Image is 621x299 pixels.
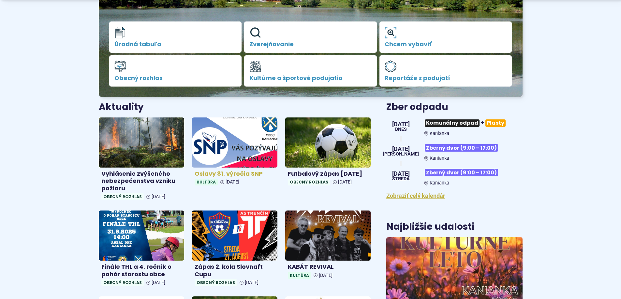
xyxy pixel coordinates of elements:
[386,222,474,232] h3: Najbližšie udalosti
[114,75,237,81] span: Obecný rozhlas
[245,280,259,285] span: [DATE]
[285,117,371,188] a: Futbalový zápas [DATE] Obecný rozhlas [DATE]
[430,180,449,186] span: Kanianka
[244,55,377,87] a: Kultúrne a športové podujatia
[152,280,165,285] span: [DATE]
[195,179,218,185] span: Kultúra
[392,121,410,127] span: [DATE]
[424,117,522,129] h3: +
[385,75,507,81] span: Reportáže z podujatí
[385,41,507,48] span: Chcem vybaviť
[195,170,275,178] h4: Oslavy 81. výročia SNP
[195,279,237,286] span: Obecný rozhlas
[485,119,506,127] span: Plasty
[288,170,368,178] h4: Futbalový zápas [DATE]
[392,177,410,181] span: streda
[379,21,512,53] a: Chcem vybaviť
[386,142,522,161] a: Zberný dvor (9:00 – 17:00) Kanianka [DATE] [PERSON_NAME]
[392,171,410,177] span: [DATE]
[338,179,352,185] span: [DATE]
[101,170,182,192] h4: Vyhlásenie zvýšeného nebezpečenstva vzniku požiaru
[99,117,184,203] a: Vyhlásenie zvýšeného nebezpečenstva vzniku požiaru Obecný rozhlas [DATE]
[99,102,144,112] h3: Aktuality
[192,117,277,188] a: Oslavy 81. výročia SNP Kultúra [DATE]
[379,55,512,87] a: Reportáže z podujatí
[425,144,498,152] span: Zberný dvor (9:00 – 17:00)
[288,263,368,271] h4: KABÁT REVIVAL
[192,211,277,289] a: Zápas 2. kola Slovnaft Cupu Obecný rozhlas [DATE]
[226,179,239,185] span: [DATE]
[114,41,237,48] span: Úradná tabuľa
[386,192,445,199] a: Zobraziť celý kalendár
[386,117,522,136] a: Komunálny odpad+Plasty Kanianka [DATE] Dnes
[430,156,449,161] span: Kanianka
[386,166,522,186] a: Zberný dvor (9:00 – 17:00) Kanianka [DATE] streda
[285,211,371,281] a: KABÁT REVIVAL Kultúra [DATE]
[392,127,410,132] span: Dnes
[99,211,184,289] a: Finále THL a 4. ročník o pohár starostu obce Obecný rozhlas [DATE]
[109,55,242,87] a: Obecný rozhlas
[386,102,522,112] h3: Zber odpadu
[249,41,372,48] span: Zverejňovanie
[288,272,311,279] span: Kultúra
[383,152,419,156] span: [PERSON_NAME]
[430,131,449,136] span: Kanianka
[244,21,377,53] a: Zverejňovanie
[101,279,144,286] span: Obecný rozhlas
[288,179,330,185] span: Obecný rozhlas
[109,21,242,53] a: Úradná tabuľa
[101,263,182,278] h4: Finále THL a 4. ročník o pohár starostu obce
[249,75,372,81] span: Kultúrne a športové podujatia
[319,273,333,278] span: [DATE]
[425,169,498,176] span: Zberný dvor (9:00 – 17:00)
[152,194,165,199] span: [DATE]
[425,119,480,127] span: Komunálny odpad
[195,263,275,278] h4: Zápas 2. kola Slovnaft Cupu
[101,193,144,200] span: Obecný rozhlas
[383,146,419,152] span: [DATE]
